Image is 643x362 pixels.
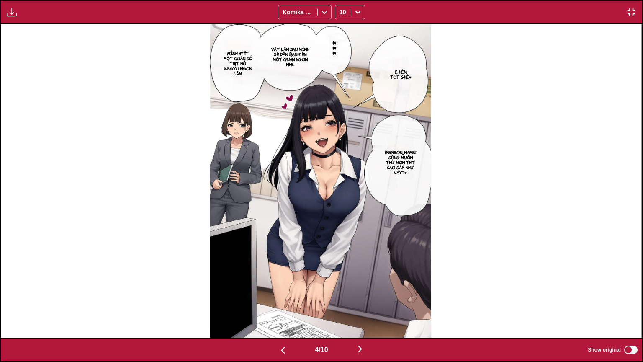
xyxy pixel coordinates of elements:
p: Mình biết một quán có thịt bò Wagyu ngon lắm [220,49,255,78]
img: Previous page [278,345,288,355]
p: Ha ha ha [327,39,341,57]
img: Next page [355,344,365,354]
span: Show original [588,347,621,353]
p: [PERSON_NAME] cũng muốn thử món thịt cao cấp như vậy~♥ [383,148,418,176]
p: Vậy lần sau mình sẽ dẫn bạn đến một quán ngon nhé [267,45,314,68]
span: 4 / 10 [315,346,328,354]
img: Download translated images [7,7,17,17]
p: E hèm, tốt ghê♥ [388,67,414,81]
img: Manga Panel [210,24,432,338]
input: Show original [624,346,638,354]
